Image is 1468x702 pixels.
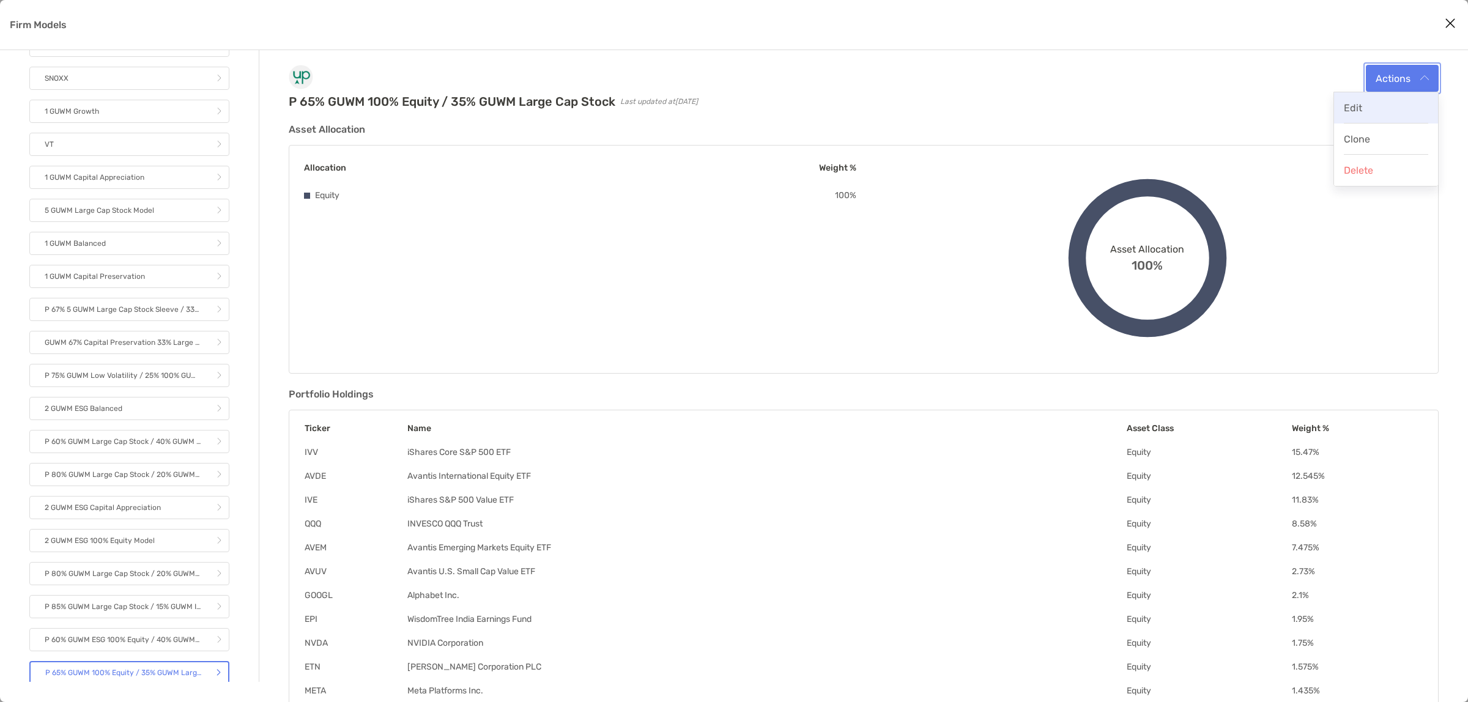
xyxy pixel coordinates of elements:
a: 1 GUWM Balanced [29,232,229,255]
p: 1 GUWM Capital Preservation [45,269,145,284]
p: P 80% GUWM Large Cap Stock / 20% GUWM 3 Year Convexity [45,467,201,482]
td: GOOGL [304,589,407,601]
p: Equity [315,188,339,203]
a: 1 GUWM Growth [29,100,229,123]
td: Equity [1126,613,1291,625]
button: Actions [1366,65,1439,92]
td: Avantis U.S. Small Cap Value ETF [407,566,1127,577]
td: QQQ [304,518,407,530]
p: P 60% GUWM Large Cap Stock / 40% GUWM Tax Sensitive 100% Equity [45,434,201,449]
a: P 60% GUWM ESG 100% Equity / 40% GUWM 5 Year Convexity [29,628,229,651]
span: Edit [1344,102,1362,114]
td: 12.545 % [1291,470,1423,482]
td: AVEM [304,542,407,553]
td: IVV [304,446,407,458]
td: IVE [304,494,407,506]
td: Equity [1126,566,1291,577]
p: Firm Models [10,17,67,32]
td: 8.58 % [1291,518,1423,530]
a: P 65% GUWM 100% Equity / 35% GUWM Large Cap Stock [29,661,229,684]
a: P 80% GUWM Large Cap Stock / 20% GUWM 3 Year Convexity [29,463,229,486]
th: Name [407,423,1127,434]
a: 2 GUWM ESG Balanced [29,397,229,420]
p: 2 GUWM ESG 100% Equity Model [45,533,155,549]
td: 15.47 % [1291,446,1423,458]
p: 2 GUWM ESG Capital Appreciation [45,500,161,515]
td: Equity [1126,661,1291,673]
td: 1.95 % [1291,613,1423,625]
a: 2 GUWM ESG Capital Appreciation [29,496,229,519]
td: Meta Platforms Inc. [407,685,1127,696]
p: 100 % [835,188,856,203]
td: INVESCO QQQ Trust [407,518,1127,530]
a: P 80% GUWM Large Cap Stock / 20% GUWM Index 100% Equity [29,562,229,585]
p: Weight % [819,160,856,175]
button: Edit [1334,92,1438,124]
td: Equity [1126,518,1291,530]
p: 1 GUWM Balanced [45,236,106,251]
td: Equity [1126,542,1291,553]
td: iShares S&P 500 Value ETF [407,494,1127,506]
a: GUWM 67% Capital Preservation 33% Large Cap [29,331,229,354]
p: SNOXX [45,71,69,86]
p: 5 GUWM Large Cap Stock Model [45,203,154,218]
img: Company Logo [289,65,313,89]
button: Delete [1334,155,1438,186]
td: AVDE [304,470,407,482]
td: WisdomTree India Earnings Fund [407,613,1127,625]
td: Avantis International Equity ETF [407,470,1127,482]
h3: Portfolio Holdings [289,388,1439,400]
td: 7.475 % [1291,542,1423,553]
span: Clone [1344,133,1370,145]
p: VT [45,137,54,152]
a: P 60% GUWM Large Cap Stock / 40% GUWM Tax Sensitive 100% Equity [29,430,229,453]
a: SNOXX [29,67,229,90]
td: 1.435 % [1291,685,1423,696]
p: P 85% GUWM Large Cap Stock / 15% GUWM Index 100% Equity [45,599,201,615]
p: P 75% GUWM Low Volatility / 25% 100% GUWM Equity [45,368,201,383]
span: 100% [1132,255,1163,273]
p: P 67% 5 GUWM Large Cap Stock Sleeve / 33% 3 GUWM Index Equity Sleeve [45,302,201,317]
td: Equity [1126,494,1291,506]
a: P 85% GUWM Large Cap Stock / 15% GUWM Index 100% Equity [29,595,229,618]
td: Equity [1126,589,1291,601]
td: AVUV [304,566,407,577]
td: Avantis Emerging Markets Equity ETF [407,542,1127,553]
td: Equity [1126,685,1291,696]
a: P 75% GUWM Low Volatility / 25% 100% GUWM Equity [29,364,229,387]
td: 2.1 % [1291,589,1423,601]
td: META [304,685,407,696]
a: VT [29,133,229,156]
td: [PERSON_NAME] Corporation PLC [407,661,1127,673]
td: NVIDIA Corporation [407,637,1127,649]
td: 2.73 % [1291,566,1423,577]
td: ETN [304,661,407,673]
th: Ticker [304,423,407,434]
a: 5 GUWM Large Cap Stock Model [29,199,229,222]
h3: Asset Allocation [289,124,1439,135]
a: 1 GUWM Capital Preservation [29,265,229,288]
td: 1.75 % [1291,637,1423,649]
td: Alphabet Inc. [407,589,1127,601]
th: Asset Class [1126,423,1291,434]
h2: P 65% GUWM 100% Equity / 35% GUWM Large Cap Stock [289,94,615,109]
a: 1 GUWM Capital Appreciation [29,166,229,189]
td: NVDA [304,637,407,649]
span: Last updated at [DATE] [620,97,698,106]
td: 11.83 % [1291,494,1423,506]
p: P 80% GUWM Large Cap Stock / 20% GUWM Index 100% Equity [45,566,201,582]
button: Clone [1334,124,1438,155]
td: 1.575 % [1291,661,1423,673]
td: Equity [1126,470,1291,482]
a: 2 GUWM ESG 100% Equity Model [29,529,229,552]
th: Weight % [1291,423,1423,434]
p: Allocation [304,160,346,175]
td: Equity [1126,637,1291,649]
p: 2 GUWM ESG Balanced [45,401,122,416]
td: Equity [1126,446,1291,458]
button: Close modal [1441,15,1459,33]
span: Delete [1344,164,1373,176]
p: P 65% GUWM 100% Equity / 35% GUWM Large Cap Stock [45,665,201,681]
p: GUWM 67% Capital Preservation 33% Large Cap [45,335,201,350]
td: EPI [304,613,407,625]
